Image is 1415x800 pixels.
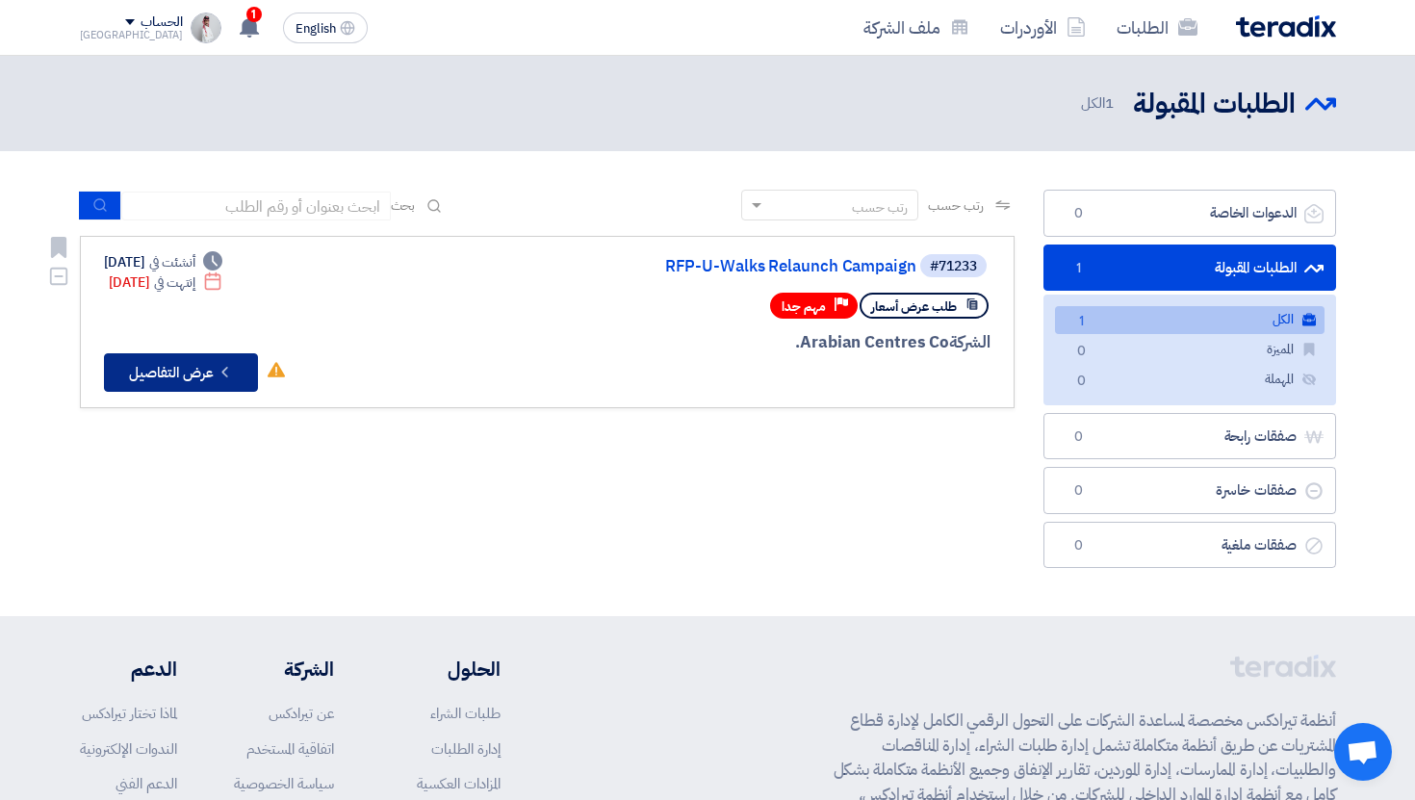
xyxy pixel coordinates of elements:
[296,22,336,36] span: English
[80,655,177,684] li: الدعم
[141,14,182,31] div: الحساب
[1055,336,1325,364] a: المميزة
[949,330,990,354] span: الشركة
[82,703,177,724] a: لماذا تختار تيرادكس
[391,195,416,216] span: بحث
[1070,372,1093,392] span: 0
[1043,190,1336,237] a: الدعوات الخاصة0
[1043,245,1336,292] a: الطلبات المقبولة1
[246,738,334,760] a: اتفاقية المستخدم
[1068,536,1091,555] span: 0
[1068,427,1091,447] span: 0
[1101,5,1213,50] a: الطلبات
[1068,204,1091,223] span: 0
[191,13,221,43] img: BDDAEEFDDACDAEA_1756647670177.jpeg
[104,252,223,272] div: [DATE]
[928,195,983,216] span: رتب حسب
[269,703,334,724] a: عن تيرادكس
[848,5,985,50] a: ملف الشركة
[985,5,1101,50] a: الأوردرات
[871,297,957,316] span: طلب عرض أسعار
[1070,342,1093,362] span: 0
[1043,522,1336,569] a: صفقات ملغية0
[149,252,195,272] span: أنشئت في
[234,655,334,684] li: الشركة
[154,272,195,293] span: إنتهت في
[930,260,977,273] div: #71233
[1081,92,1118,115] span: الكل
[1043,413,1336,460] a: صفقات رابحة0
[527,330,990,355] div: Arabian Centres Co.
[116,773,177,794] a: الدعم الفني
[109,272,223,293] div: [DATE]
[234,773,334,794] a: سياسة الخصوصية
[80,30,183,40] div: [GEOGRAPHIC_DATA]
[1068,259,1091,278] span: 1
[531,258,916,275] a: RFP-U-Walks Relaunch Campaign
[430,703,501,724] a: طلبات الشراء
[852,197,908,218] div: رتب حسب
[1043,467,1336,514] a: صفقات خاسرة0
[246,7,262,22] span: 1
[431,738,501,760] a: إدارة الطلبات
[80,738,177,760] a: الندوات الإلكترونية
[1105,92,1114,114] span: 1
[1133,86,1296,123] h2: الطلبات المقبولة
[1055,306,1325,334] a: الكل
[392,655,501,684] li: الحلول
[1070,312,1093,332] span: 1
[1068,481,1091,501] span: 0
[417,773,501,794] a: المزادات العكسية
[1334,723,1392,781] div: دردشة مفتوحة
[283,13,368,43] button: English
[1055,366,1325,394] a: المهملة
[1236,15,1336,38] img: Teradix logo
[104,353,258,392] button: عرض التفاصيل
[782,297,826,316] span: مهم جدا
[121,192,391,220] input: ابحث بعنوان أو رقم الطلب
